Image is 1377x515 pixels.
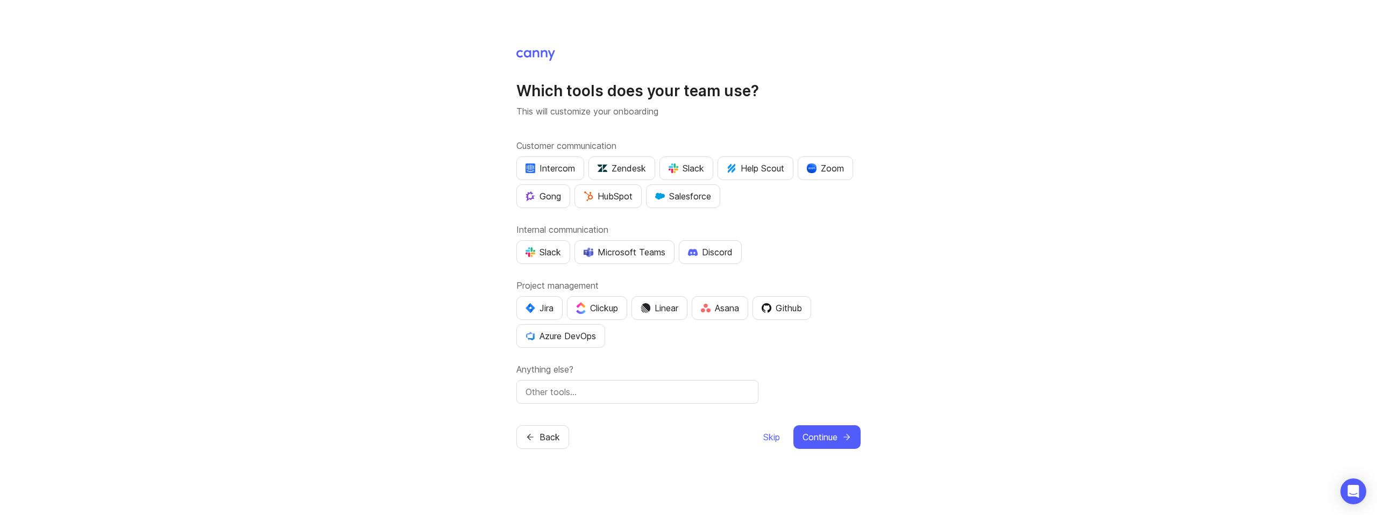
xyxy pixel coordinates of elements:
button: Continue [793,425,861,449]
div: Discord [688,246,733,259]
label: Anything else? [516,363,861,376]
div: Clickup [576,302,618,314]
button: Discord [679,240,742,264]
div: Microsoft Teams [584,246,665,259]
button: Microsoft Teams [574,240,675,264]
label: Internal communication [516,223,861,236]
button: Gong [516,184,570,208]
h1: Which tools does your team use? [516,81,861,101]
div: Intercom [526,162,575,175]
div: Slack [526,246,561,259]
img: qKnp5cUisfhcFQGr1t296B61Fm0WkUVwBZaiVE4uNRmEGBFetJMz8xGrgPHqF1mLDIG816Xx6Jz26AFmkmT0yuOpRCAR7zRpG... [526,191,535,201]
button: Slack [516,240,570,264]
img: eRR1duPH6fQxdnSV9IruPjCimau6md0HxlPR81SIPROHX1VjYjAN9a41AAAAAElFTkSuQmCC [526,163,535,173]
img: G+3M5qq2es1si5SaumCnMN47tP1CvAZneIVX5dcx+oz+ZLhv4kfP9DwAAAABJRU5ErkJggg== [584,191,593,201]
img: Canny Home [516,50,555,61]
button: Azure DevOps [516,324,605,348]
button: Linear [631,296,687,320]
span: Back [540,431,560,444]
div: Asana [701,302,739,314]
img: D0GypeOpROL5AAAAAElFTkSuQmCC [584,247,593,256]
img: Dm50RERGQWO2Ei1WzHVviWZlaLVriU9uRN6E+tIr91ebaDbMKKPDpFbssSuEG21dcGXkrKsuOVPwCeFJSFAIOxgiKgL2sFHRe... [641,303,650,313]
button: Help Scout [718,156,793,180]
img: j83v6vj1tgY2AAAAABJRU5ErkJggg== [576,302,586,313]
button: Intercom [516,156,584,180]
div: Help Scout [727,162,784,175]
button: Clickup [567,296,627,320]
div: HubSpot [584,190,633,203]
div: Open Intercom Messenger [1340,478,1366,504]
img: Rf5nOJ4Qh9Y9HAAAAAElFTkSuQmCC [701,304,711,313]
button: Jira [516,296,563,320]
button: Zendesk [588,156,655,180]
img: GKxMRLiRsgdWqxrdBeWfGK5kaZ2alx1WifDSa2kSTsK6wyJURKhUuPoQRYzjholVGzT2A2owx2gHwZoyZHHCYJ8YNOAZj3DSg... [655,191,665,201]
button: HubSpot [574,184,642,208]
img: WIAAAAASUVORK5CYII= [526,247,535,257]
button: Slack [659,156,713,180]
div: Salesforce [655,190,711,203]
label: Customer communication [516,139,861,152]
img: UniZRqrCPz6BHUWevMzgDJ1FW4xaGg2egd7Chm8uY0Al1hkDyjqDa8Lkk0kDEdqKkBok+T4wfoD0P0o6UMciQ8AAAAASUVORK... [598,163,607,173]
div: Zendesk [598,162,646,175]
div: Gong [526,190,561,203]
button: Back [516,425,569,449]
button: Salesforce [646,184,720,208]
label: Project management [516,279,861,292]
img: WIAAAAASUVORK5CYII= [669,163,678,173]
img: svg+xml;base64,PHN2ZyB4bWxucz0iaHR0cDovL3d3dy53My5vcmcvMjAwMC9zdmciIHZpZXdCb3g9IjAgMCA0MC4zNDMgND... [526,303,535,313]
div: Jira [526,302,553,314]
img: 0D3hMmx1Qy4j6AAAAAElFTkSuQmCC [762,303,771,313]
button: Asana [692,296,748,320]
img: kV1LT1TqjqNHPtRK7+FoaplE1qRq1yqhg056Z8K5Oc6xxgIuf0oNQ9LelJqbcyPisAf0C9LDpX5UIuAAAAAElFTkSuQmCC [727,163,736,173]
div: Github [762,302,802,314]
div: Linear [641,302,678,314]
p: This will customize your onboarding [516,105,861,118]
button: Github [753,296,811,320]
button: Skip [763,425,780,449]
button: Zoom [798,156,853,180]
img: +iLplPsjzba05dttzK064pds+5E5wZnCVbuGoLvBrYdmEPrXTzGo7zG60bLEREEjvOjaG9Saez5xsOEAbxBwOP6dkea84XY9O... [688,248,698,256]
div: Slack [669,162,704,175]
span: Continue [803,431,837,444]
div: Zoom [807,162,844,175]
span: Skip [763,431,780,444]
img: xLHbn3khTPgAAAABJRU5ErkJggg== [807,163,817,173]
img: YKcwp4sHBXAAAAAElFTkSuQmCC [526,331,535,341]
div: Azure DevOps [526,330,596,342]
input: Other tools… [526,385,749,398]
